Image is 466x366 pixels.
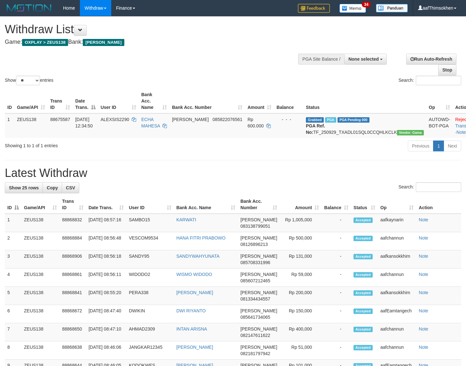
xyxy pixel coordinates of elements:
h1: Latest Withdraw [5,167,461,179]
span: [PERSON_NAME] [240,254,277,259]
a: SANDYWAHYUNATA [176,254,220,259]
th: Date Trans.: activate to sort column ascending [86,195,126,214]
button: None selected [344,54,387,65]
td: Rp 150,000 [280,305,322,323]
td: 5 [5,287,21,305]
h1: Withdraw List [5,23,304,36]
span: Copy 08126896213 to clipboard [240,242,268,247]
td: 8 [5,341,21,360]
td: [DATE] 08:56:11 [86,269,126,287]
td: 88868638 [59,341,86,360]
span: Accepted [353,272,373,278]
td: 7 [5,323,21,341]
td: Rp 200,000 [280,287,322,305]
span: Copy 085641734065 to clipboard [240,315,270,320]
a: WISMO WIDODO [176,272,212,277]
a: Show 25 rows [5,182,43,193]
td: aafEamtangech [378,305,416,323]
a: Note [419,326,428,332]
span: Copy 082181797942 to clipboard [240,351,270,356]
td: 88868906 [59,250,86,269]
label: Search: [399,182,461,192]
a: Note [419,217,428,222]
td: aafkaynarin [378,214,416,232]
td: - [322,323,351,341]
a: Previous [408,141,433,151]
td: ZEUS138 [21,214,59,232]
div: - - - [276,116,301,123]
td: Rp 51,000 [280,341,322,360]
span: [PERSON_NAME] [240,235,277,240]
a: 1 [433,141,444,151]
img: Button%20Memo.svg [339,4,366,13]
th: User ID: activate to sort column ascending [98,89,139,113]
a: Note [419,235,428,240]
span: Accepted [353,290,373,296]
td: SANDY95 [126,250,174,269]
span: Show 25 rows [9,185,39,190]
td: JANGKAR12345 [126,341,174,360]
td: 1 [5,113,14,138]
td: TF_250929_TXADL01SQL0CCQHLKCLK [303,113,426,138]
a: [PERSON_NAME] [176,290,213,295]
td: [DATE] 08:47:10 [86,323,126,341]
a: [PERSON_NAME] [176,345,213,350]
td: AHMAD2309 [126,323,174,341]
h4: Game: Bank: [5,39,304,45]
a: KARWATI [176,217,196,222]
span: Accepted [353,327,373,332]
span: Accepted [353,254,373,259]
td: - [322,341,351,360]
img: panduan.png [376,4,408,12]
span: Accepted [353,345,373,350]
a: ECHA MAHESA [141,117,160,128]
span: Accepted [353,217,373,223]
a: CSV [62,182,79,193]
span: Copy 082147611622 to clipboard [240,333,270,338]
td: 2 [5,232,21,250]
span: Copy 085708331996 to clipboard [240,260,270,265]
td: 88868650 [59,323,86,341]
td: - [322,250,351,269]
span: CSV [66,185,75,190]
a: Copy [43,182,62,193]
td: - [322,269,351,287]
span: [PERSON_NAME] [240,345,277,350]
th: Status [303,89,426,113]
span: [PERSON_NAME] [240,308,277,313]
label: Search: [399,76,461,85]
th: Op: activate to sort column ascending [426,89,453,113]
span: [PERSON_NAME] [172,117,209,122]
span: PGA Pending [338,117,369,123]
td: 88868832 [59,214,86,232]
th: Game/API: activate to sort column ascending [14,89,48,113]
a: Stop [438,65,456,75]
td: 3 [5,250,21,269]
th: Date Trans.: activate to sort column descending [73,89,98,113]
span: 34 [362,2,370,7]
a: Note [419,308,428,313]
td: 88868884 [59,232,86,250]
span: [PERSON_NAME] [240,272,277,277]
td: - [322,232,351,250]
td: aafchannun [378,323,416,341]
td: Rp 1,005,000 [280,214,322,232]
th: Bank Acc. Name: activate to sort column ascending [174,195,238,214]
a: DWI RIYANTO [176,308,206,313]
a: HANA FITRI PRABOWO [176,235,226,240]
span: [PERSON_NAME] [240,326,277,332]
td: ZEUS138 [14,113,48,138]
img: Feedback.jpg [298,4,330,13]
a: Next [444,141,461,151]
a: Run Auto-Refresh [406,54,456,65]
div: Showing 1 to 1 of 1 entries [5,140,190,149]
span: Vendor URL: https://trx31.1velocity.biz [397,130,424,135]
td: ZEUS138 [21,323,59,341]
th: ID [5,89,14,113]
td: 88868841 [59,287,86,305]
span: None selected [348,57,379,62]
td: SAMBO15 [126,214,174,232]
th: Action [416,195,461,214]
span: [PERSON_NAME] [240,290,277,295]
td: - [322,287,351,305]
